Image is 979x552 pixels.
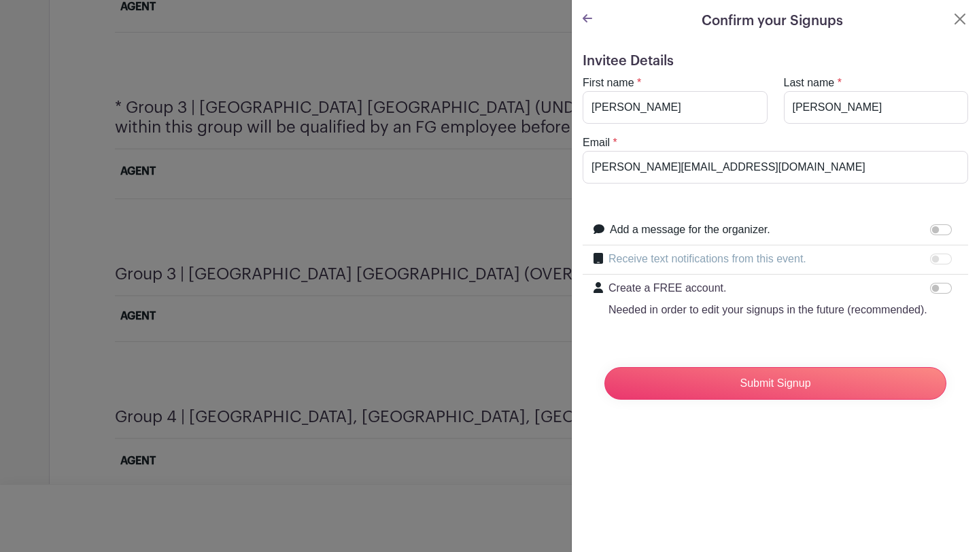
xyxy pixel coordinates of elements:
label: Receive text notifications from this event. [608,251,806,267]
button: Close [952,11,968,27]
label: Email [583,135,610,151]
label: Last name [784,75,835,91]
h5: Confirm your Signups [702,11,843,31]
p: Needed in order to edit your signups in the future (recommended). [608,302,927,318]
h5: Invitee Details [583,53,968,69]
p: Create a FREE account. [608,280,927,296]
label: Add a message for the organizer. [610,222,770,238]
label: First name [583,75,634,91]
input: Submit Signup [604,367,946,400]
